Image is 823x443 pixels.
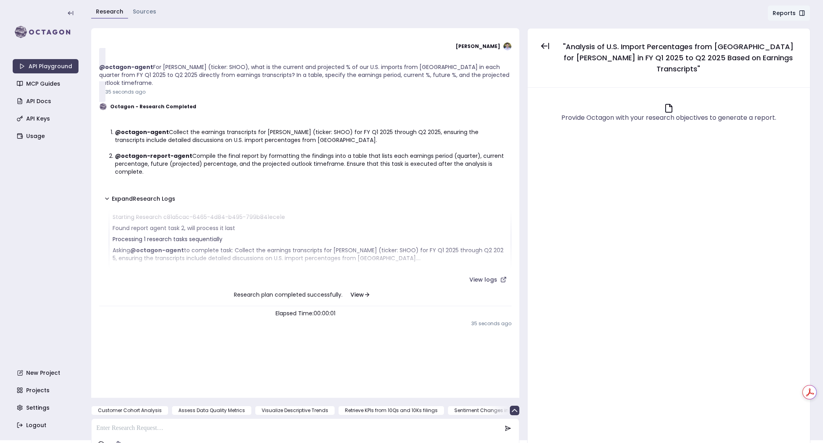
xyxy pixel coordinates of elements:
[13,77,79,91] a: MCP Guides
[13,24,78,40] img: logo-rect-yK7x_WSZ.svg
[113,213,507,221] p: Starting Research c81a5cac-6465-4d84-b495-799b841ece1e
[255,406,335,415] button: Visualize Descriptive Trends
[96,8,123,15] a: Research
[91,406,168,415] button: Customer Cohort Analysis
[465,272,511,287] a: View logs
[115,152,505,176] li: Compile the final report by formatting the findings into a table that lists each earnings period ...
[115,128,505,144] li: Collect the earnings transcripts for [PERSON_NAME] (ticker: SHOO) for FY Q1 2025 through Q2 2025,...
[99,287,511,303] p: Research plan completed successfully.
[13,129,79,143] a: Usage
[13,383,79,397] a: Projects
[556,38,800,78] button: "Analysis of U.S. Import Percentages from [GEOGRAPHIC_DATA] for [PERSON_NAME] in FY Q1 2025 to Q2...
[13,401,79,415] a: Settings
[99,63,153,71] strong: @octagon-agent
[13,59,78,73] a: API Playground
[115,128,169,136] strong: @octagon-agent
[113,246,507,262] p: Asking to complete task: Collect the earnings transcripts for [PERSON_NAME] (ticker: SHOO) for FY...
[13,418,79,432] a: Logout
[130,246,184,254] strong: @octagon-agent
[344,287,377,303] button: View
[113,224,507,232] p: Found report agent task 2, will process it last
[133,8,156,15] a: Sources
[113,235,507,243] p: Processing 1 research tasks sequentially
[338,406,444,415] button: Retrieve KPIs from 10Qs and 10Ks filings
[99,320,511,327] p: 35 seconds ago
[767,5,810,21] button: Reports
[172,406,252,415] button: Assess Data Quality Metrics
[99,192,180,206] button: ExpandResearch Logs
[456,43,500,50] strong: [PERSON_NAME]
[13,366,79,380] a: New Project
[105,88,145,95] span: 35 seconds ago
[13,94,79,108] a: API Docs
[99,309,511,317] p: Elapsed Time: 00:00:01
[503,42,511,50] img: @shadcn
[99,103,107,111] img: Octagon
[115,152,192,160] strong: @octagon-report-agent
[99,63,511,87] p: For [PERSON_NAME] (ticker: SHOO), what is the current and projected % of our U.S. imports from [G...
[110,104,196,110] strong: Octagon - Research Completed
[561,113,776,123] div: Provide Octagon with your research objectives to generate a report.
[13,111,79,126] a: API Keys
[448,406,555,415] button: Sentiment Changes in News for Paypal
